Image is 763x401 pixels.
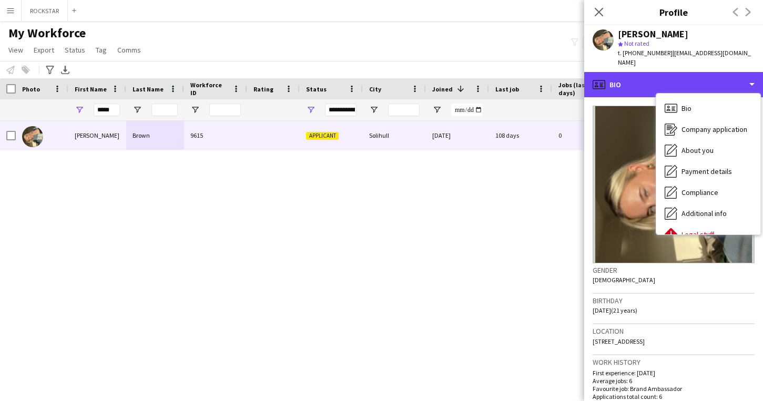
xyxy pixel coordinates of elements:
[4,43,27,57] a: View
[388,104,420,116] input: City Filter Input
[656,98,760,119] div: Bio
[552,121,620,150] div: 0
[190,81,228,97] span: Workforce ID
[681,188,718,197] span: Compliance
[593,385,755,393] p: Favourite job: Brand Ambassador
[656,161,760,182] div: Payment details
[593,377,755,385] p: Average jobs: 6
[656,182,760,203] div: Compliance
[681,167,732,176] span: Payment details
[126,121,184,150] div: Brown
[151,104,178,116] input: Last Name Filter Input
[65,45,85,55] span: Status
[656,203,760,224] div: Additional info
[426,121,489,150] div: [DATE]
[190,105,200,115] button: Open Filter Menu
[495,85,519,93] span: Last job
[91,43,111,57] a: Tag
[306,85,327,93] span: Status
[306,132,339,140] span: Applicant
[369,105,379,115] button: Open Filter Menu
[363,121,426,150] div: Solihull
[253,85,273,93] span: Rating
[583,37,635,49] button: Everyone9,769
[618,29,688,39] div: [PERSON_NAME]
[60,43,89,57] a: Status
[593,326,755,336] h3: Location
[209,104,241,116] input: Workforce ID Filter Input
[22,126,43,147] img: Betsy Brown
[593,296,755,305] h3: Birthday
[558,81,602,97] span: Jobs (last 90 days)
[133,85,164,93] span: Last Name
[593,393,755,400] p: Applications total count: 6
[22,1,68,21] button: ROCKSTAR
[22,85,40,93] span: Photo
[593,369,755,377] p: First experience: [DATE]
[68,121,126,150] div: [PERSON_NAME]
[593,265,755,275] h3: Gender
[593,276,655,284] span: [DEMOGRAPHIC_DATA]
[593,306,637,314] span: [DATE] (21 years)
[432,105,442,115] button: Open Filter Menu
[369,85,381,93] span: City
[593,106,755,263] img: Crew avatar or photo
[681,146,714,155] span: About you
[96,45,107,55] span: Tag
[681,230,714,239] span: Legal stuff
[113,43,145,57] a: Comms
[593,337,645,345] span: [STREET_ADDRESS]
[94,104,120,116] input: First Name Filter Input
[306,105,316,115] button: Open Filter Menu
[593,357,755,367] h3: Work history
[624,39,649,47] span: Not rated
[489,121,552,150] div: 108 days
[584,72,763,97] div: Bio
[133,105,142,115] button: Open Filter Menu
[656,224,760,245] div: Legal stuff
[451,104,483,116] input: Joined Filter Input
[656,119,760,140] div: Company application
[656,140,760,161] div: About you
[29,43,58,57] a: Export
[44,64,56,76] app-action-btn: Advanced filters
[584,5,763,19] h3: Profile
[184,121,247,150] div: 9615
[34,45,54,55] span: Export
[8,25,86,41] span: My Workforce
[432,85,453,93] span: Joined
[8,45,23,55] span: View
[75,85,107,93] span: First Name
[681,104,691,113] span: Bio
[117,45,141,55] span: Comms
[618,49,751,66] span: | [EMAIL_ADDRESS][DOMAIN_NAME]
[681,209,727,218] span: Additional info
[618,49,673,57] span: t. [PHONE_NUMBER]
[681,125,747,134] span: Company application
[59,64,72,76] app-action-btn: Export XLSX
[75,105,84,115] button: Open Filter Menu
